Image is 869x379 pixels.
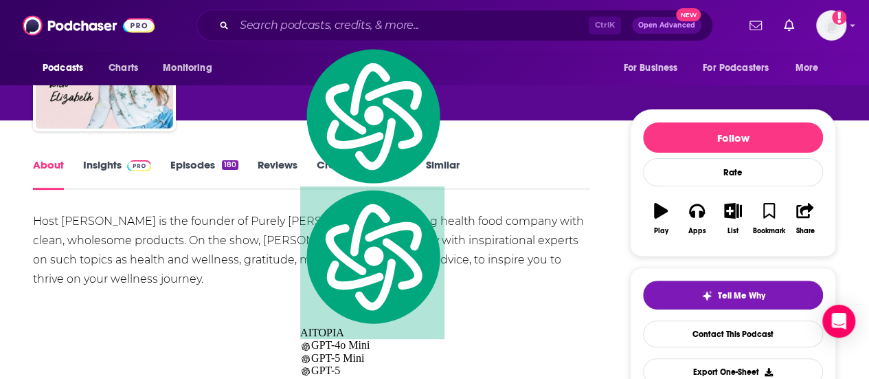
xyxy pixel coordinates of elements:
input: Search podcasts, credits, & more... [234,14,589,36]
a: Show notifications dropdown [744,14,767,37]
div: Play [654,227,668,235]
div: Share [795,227,814,235]
div: Rate [643,158,823,186]
span: Logged in as Ashley_Beenen [816,10,846,41]
img: Podchaser - Follow, Share and Rate Podcasts [23,12,155,39]
div: Search podcasts, credits, & more... [196,10,713,41]
a: Contact This Podcast [643,321,823,347]
button: Show profile menu [816,10,846,41]
img: Podchaser Pro [127,160,151,171]
button: open menu [33,55,101,81]
img: logo.svg [300,45,444,186]
button: Bookmark [751,194,787,243]
span: Open Advanced [638,22,695,29]
div: Bookmark [753,227,785,235]
span: Charts [109,58,138,78]
a: About [33,158,64,190]
div: AITOPIA [300,186,444,340]
button: Share [787,194,823,243]
button: Follow [643,122,823,153]
div: List [727,227,738,235]
button: Play [643,194,679,243]
a: Charts [100,55,146,81]
img: User Profile [816,10,846,41]
button: open menu [694,55,789,81]
div: Open Intercom Messenger [822,305,855,338]
div: Host [PERSON_NAME] is the founder of Purely [PERSON_NAME], a leading health food company with cle... [33,212,590,289]
img: tell me why sparkle [701,290,712,301]
button: Apps [679,194,714,243]
div: Apps [688,227,706,235]
div: 180 [222,160,238,170]
span: For Podcasters [703,58,769,78]
span: Tell Me Why [718,290,765,301]
a: Episodes180 [170,158,238,190]
svg: Add a profile image [832,10,846,25]
a: InsightsPodchaser Pro [83,158,151,190]
span: Ctrl K [589,17,621,34]
button: Open AdvancedNew [632,17,701,34]
button: tell me why sparkleTell Me Why [643,281,823,310]
button: List [715,194,751,243]
button: open menu [786,55,836,81]
button: open menu [153,55,229,81]
button: open menu [613,55,695,81]
a: Reviews [258,158,297,190]
span: Podcasts [43,58,83,78]
span: For Business [623,58,677,78]
a: Show notifications dropdown [778,14,800,37]
span: Monitoring [163,58,212,78]
a: Similar [426,158,460,190]
span: New [676,8,701,21]
span: More [795,58,819,78]
img: logo.svg [300,186,444,327]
